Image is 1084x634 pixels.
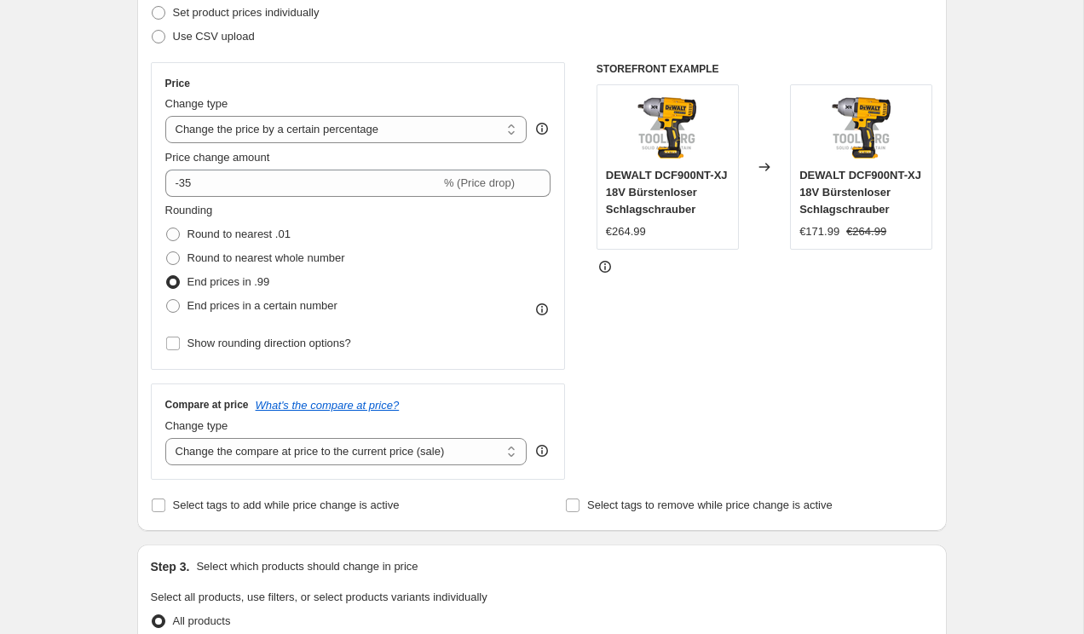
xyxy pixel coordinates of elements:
[533,442,551,459] div: help
[165,97,228,110] span: Change type
[799,223,839,240] div: €171.99
[173,499,400,511] span: Select tags to add while price change is active
[533,120,551,137] div: help
[633,94,701,162] img: DewaltSchlagschrauberDewaltDcf900Nt-Xj760W18V1396Nm_80x.png
[151,591,487,603] span: Select all products, use filters, or select products variants individually
[151,558,190,575] h2: Step 3.
[587,499,833,511] span: Select tags to remove while price change is active
[846,223,886,240] strike: €264.99
[187,251,345,264] span: Round to nearest whole number
[165,151,270,164] span: Price change amount
[165,170,441,197] input: -15
[187,299,337,312] span: End prices in a certain number
[187,228,291,240] span: Round to nearest .01
[256,399,400,412] button: What's the compare at price?
[827,94,896,162] img: DewaltSchlagschrauberDewaltDcf900Nt-Xj760W18V1396Nm_80x.png
[606,223,646,240] div: €264.99
[165,204,213,216] span: Rounding
[187,337,351,349] span: Show rounding direction options?
[165,398,249,412] h3: Compare at price
[187,275,270,288] span: End prices in .99
[196,558,418,575] p: Select which products should change in price
[173,30,255,43] span: Use CSV upload
[165,419,228,432] span: Change type
[799,169,921,216] span: DEWALT DCF900NT-XJ 18V Bürstenloser Schlagschrauber
[173,6,320,19] span: Set product prices individually
[606,169,728,216] span: DEWALT DCF900NT-XJ 18V Bürstenloser Schlagschrauber
[444,176,515,189] span: % (Price drop)
[597,62,933,76] h6: STOREFRONT EXAMPLE
[165,77,190,90] h3: Price
[173,614,231,627] span: All products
